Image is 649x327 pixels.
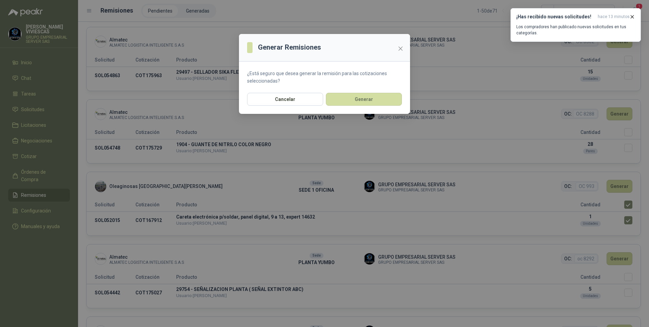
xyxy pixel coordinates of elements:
[395,43,406,54] button: Close
[398,46,403,51] span: close
[326,93,402,106] button: Generar
[258,42,321,53] h3: Generar Remisiones
[247,93,323,106] button: Cancelar
[247,70,402,85] p: ¿Está seguro que desea generar la remisión para las cotizaciones seleccionadas?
